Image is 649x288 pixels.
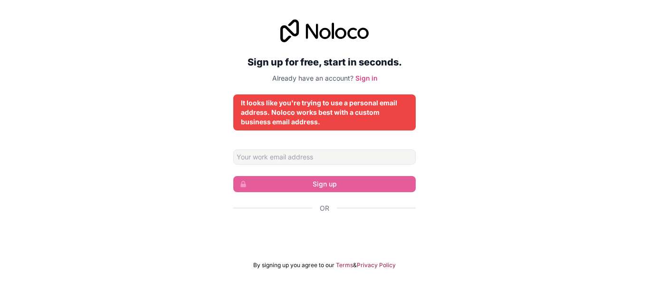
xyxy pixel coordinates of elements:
span: By signing up you agree to our [253,261,334,269]
h2: Sign up for free, start in seconds. [233,54,416,71]
button: Sign up [233,176,416,192]
span: Already have an account? [272,74,353,82]
input: Email address [233,149,416,165]
a: Terms [336,261,353,269]
iframe: Botão "Fazer login com o Google" [229,223,420,244]
span: Or [320,204,329,213]
span: & [353,261,357,269]
a: Privacy Policy [357,261,396,269]
a: Sign in [355,74,377,82]
div: It looks like you're trying to use a personal email address. Noloco works best with a custom busi... [241,98,408,127]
